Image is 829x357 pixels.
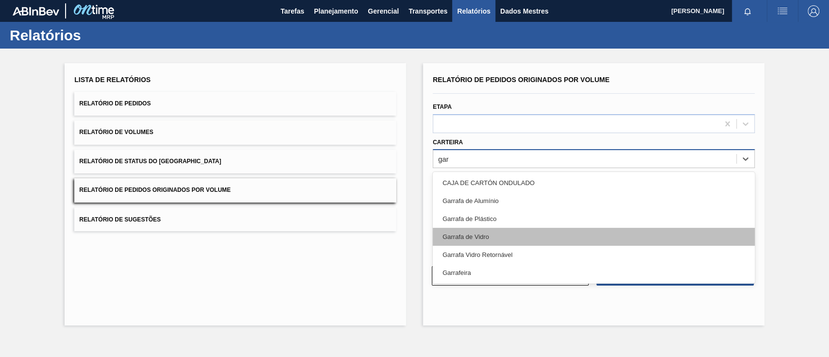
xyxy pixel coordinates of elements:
font: Dados Mestres [500,7,549,15]
font: Tarefas [281,7,305,15]
img: Sair [808,5,819,17]
font: [PERSON_NAME] [671,7,724,15]
font: Gerencial [368,7,399,15]
button: Limpar [432,266,589,286]
font: Relatório de Volumes [79,129,153,136]
font: Relatório de Pedidos Originados por Volume [79,187,231,194]
font: Relatórios [457,7,490,15]
img: ações do usuário [777,5,788,17]
font: Garrafeira [442,269,471,276]
font: Relatório de Status do [GEOGRAPHIC_DATA] [79,158,221,165]
font: Relatório de Sugestões [79,216,161,222]
button: Relatório de Pedidos [74,92,396,116]
font: Garrafa Vidro Retornável [442,251,512,258]
font: Garrafa de Alumínio [442,197,499,204]
font: Lista de Relatórios [74,76,151,84]
font: Carteira [433,139,463,146]
font: Etapa [433,103,452,110]
button: Relatório de Volumes [74,120,396,144]
font: Relatório de Pedidos [79,100,151,107]
font: Relatórios [10,27,81,43]
button: Relatório de Status do [GEOGRAPHIC_DATA] [74,150,396,173]
button: Relatório de Pedidos Originados por Volume [74,178,396,202]
font: Garrafa de Plástico [442,215,496,222]
font: CAJA DE CARTÓN ONDULADO [442,179,535,187]
button: Notificações [732,4,763,18]
font: Relatório de Pedidos Originados por Volume [433,76,609,84]
button: Relatório de Sugestões [74,207,396,231]
img: TNhmsLtSVTkK8tSr43FrP2fwEKptu5GPRR3wAAAABJRU5ErkJggg== [13,7,59,16]
font: Garrafa de Vidro [442,233,489,240]
font: Planejamento [314,7,358,15]
font: Transportes [408,7,447,15]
